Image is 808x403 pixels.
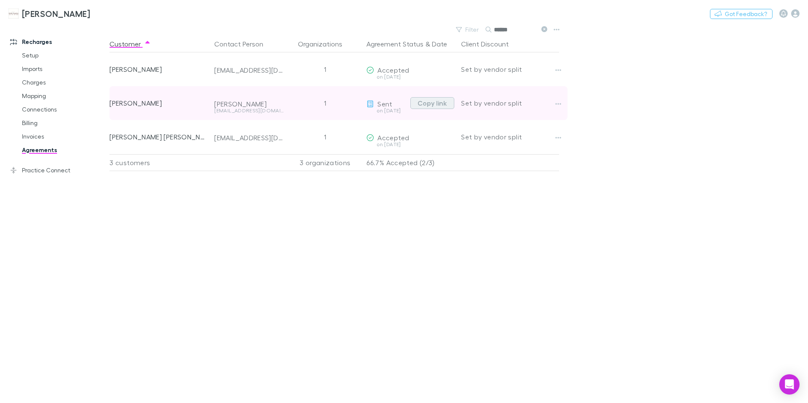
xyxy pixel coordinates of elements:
[214,35,273,52] button: Contact Person
[366,35,423,52] button: Agreement Status
[109,120,207,154] div: [PERSON_NAME] [PERSON_NAME]
[377,66,409,74] span: Accepted
[14,89,114,103] a: Mapping
[14,143,114,157] a: Agreements
[109,52,207,86] div: [PERSON_NAME]
[432,35,447,52] button: Date
[214,133,284,142] div: [EMAIL_ADDRESS][DOMAIN_NAME]
[14,62,114,76] a: Imports
[109,154,211,171] div: 3 customers
[377,100,392,108] span: Sent
[461,120,559,154] div: Set by vendor split
[214,66,284,74] div: [EMAIL_ADDRESS][DOMAIN_NAME]
[366,35,454,52] div: &
[366,155,454,171] p: 66.7% Accepted (2/3)
[366,142,454,147] div: on [DATE]
[452,25,484,35] button: Filter
[461,86,559,120] div: Set by vendor split
[14,49,114,62] a: Setup
[14,103,114,116] a: Connections
[14,76,114,89] a: Charges
[366,74,454,79] div: on [DATE]
[214,108,284,113] div: [EMAIL_ADDRESS][DOMAIN_NAME]
[3,3,95,24] a: [PERSON_NAME]
[2,35,114,49] a: Recharges
[8,8,19,19] img: Hales Douglass's Logo
[287,86,363,120] div: 1
[287,154,363,171] div: 3 organizations
[710,9,773,19] button: Got Feedback?
[461,35,519,52] button: Client Discount
[109,86,207,120] div: [PERSON_NAME]
[410,97,454,109] button: Copy link
[14,116,114,130] a: Billing
[22,8,90,19] h3: [PERSON_NAME]
[109,35,151,52] button: Customer
[377,133,409,142] span: Accepted
[779,374,800,395] div: Open Intercom Messenger
[287,52,363,86] div: 1
[298,35,352,52] button: Organizations
[461,52,559,86] div: Set by vendor split
[14,130,114,143] a: Invoices
[214,100,284,108] div: [PERSON_NAME]
[2,163,114,177] a: Practice Connect
[366,108,407,113] div: on [DATE]
[287,120,363,154] div: 1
